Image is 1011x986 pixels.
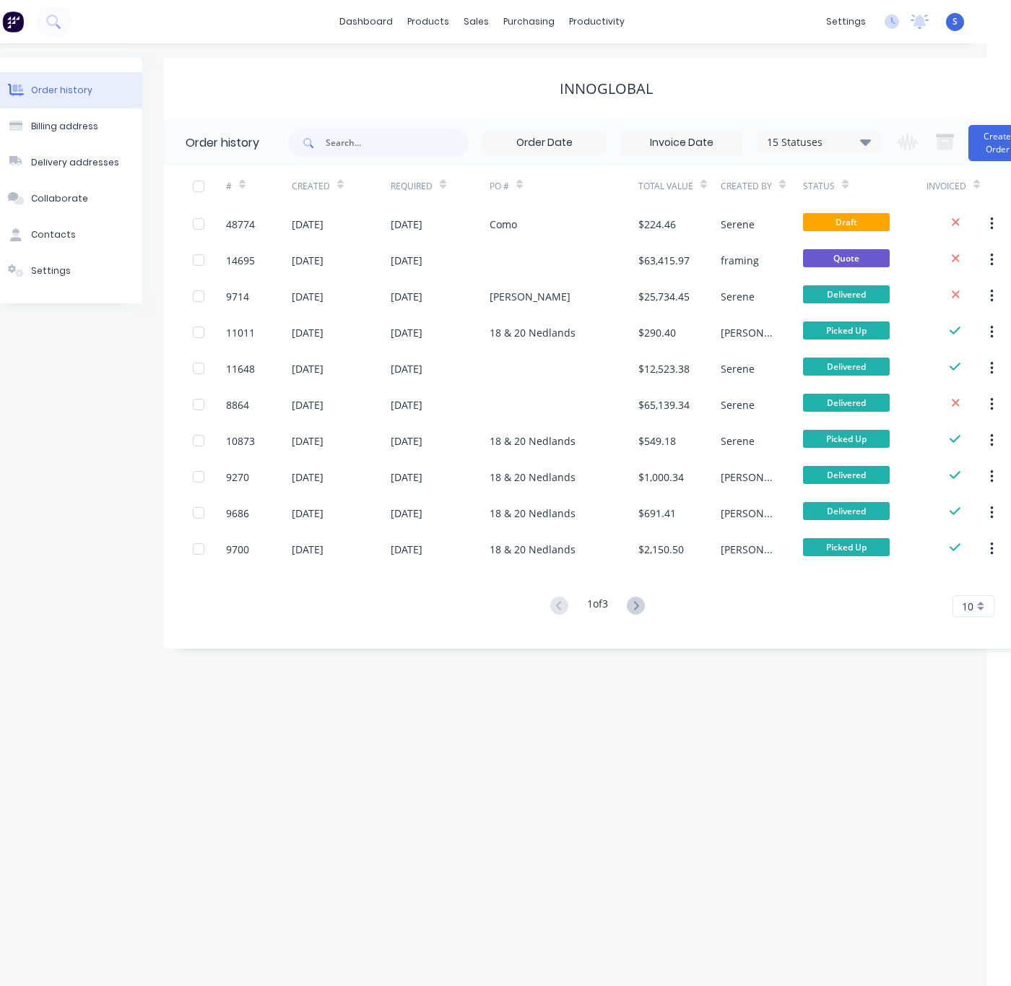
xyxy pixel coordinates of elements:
div: [DATE] [292,217,324,232]
div: framing [721,253,759,268]
div: [DATE] [391,470,422,485]
div: Status [803,180,835,193]
div: $2,150.50 [638,542,684,557]
div: Innoglobal [560,80,653,98]
div: [DATE] [391,433,422,449]
div: [DATE] [292,470,324,485]
div: Serene [721,289,755,304]
div: [DATE] [292,397,324,412]
div: 11011 [226,325,255,340]
div: sales [456,11,496,33]
span: Picked Up [803,321,890,340]
div: Contacts [31,228,76,241]
div: Created [292,166,391,206]
div: [DATE] [391,542,422,557]
div: 18 & 20 Nedlands [490,506,576,521]
div: $1,000.34 [638,470,684,485]
span: Delivered [803,285,890,303]
div: [PERSON_NAME] [721,470,774,485]
div: 10873 [226,433,255,449]
span: 10 [962,599,973,614]
span: Delivered [803,466,890,484]
div: productivity [562,11,632,33]
div: settings [819,11,873,33]
div: $25,734.45 [638,289,690,304]
div: Invoiced [927,180,966,193]
div: purchasing [496,11,562,33]
div: # [226,180,232,193]
span: Delivered [803,394,890,412]
div: Delivery addresses [31,156,119,169]
div: PO # [490,180,509,193]
div: Status [803,166,927,206]
div: PO # [490,166,638,206]
input: Invoice Date [621,132,742,154]
div: 1 of 3 [587,596,608,617]
div: Created [292,180,330,193]
div: Total Value [638,180,693,193]
div: [DATE] [292,361,324,376]
div: [DATE] [292,542,324,557]
div: [PERSON_NAME] [490,289,570,304]
div: [DATE] [391,253,422,268]
div: Order history [31,84,92,97]
span: Delivered [803,358,890,376]
div: 18 & 20 Nedlands [490,470,576,485]
div: Created By [721,166,803,206]
div: 18 & 20 Nedlands [490,433,576,449]
div: Required [391,166,490,206]
div: [DATE] [292,506,324,521]
div: [PERSON_NAME] [721,506,774,521]
div: Required [391,180,433,193]
div: [DATE] [292,325,324,340]
div: [DATE] [292,289,324,304]
div: $691.41 [638,506,676,521]
div: 11648 [226,361,255,376]
div: [DATE] [292,433,324,449]
div: [DATE] [391,217,422,232]
div: Billing address [31,120,98,133]
div: Serene [721,217,755,232]
div: products [400,11,456,33]
input: Search... [326,129,469,157]
div: [PERSON_NAME] [721,325,774,340]
div: [DATE] [391,325,422,340]
a: dashboard [332,11,400,33]
div: # [226,166,292,206]
div: Total Value [638,166,721,206]
div: [DATE] [391,289,422,304]
div: 9270 [226,470,249,485]
div: $65,139.34 [638,397,690,412]
div: 9700 [226,542,249,557]
div: [DATE] [391,506,422,521]
img: Factory [2,11,24,33]
div: [DATE] [391,361,422,376]
div: $224.46 [638,217,676,232]
div: $63,415.97 [638,253,690,268]
div: $12,523.38 [638,361,690,376]
div: [PERSON_NAME] [721,542,774,557]
div: Como [490,217,517,232]
div: Collaborate [31,192,88,205]
div: 9686 [226,506,249,521]
div: 15 Statuses [758,134,880,150]
div: Created By [721,180,772,193]
span: S [953,15,958,28]
div: $549.18 [638,433,676,449]
div: 9714 [226,289,249,304]
div: Settings [31,264,71,277]
span: Picked Up [803,538,890,556]
input: Order Date [484,132,605,154]
span: Delivered [803,502,890,520]
span: Draft [803,213,890,231]
div: Serene [721,397,755,412]
div: Invoiced [927,166,992,206]
div: 14695 [226,253,255,268]
span: Quote [803,249,890,267]
div: [DATE] [292,253,324,268]
div: 18 & 20 Nedlands [490,325,576,340]
div: Order history [186,134,259,152]
div: $290.40 [638,325,676,340]
div: Serene [721,433,755,449]
div: 48774 [226,217,255,232]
